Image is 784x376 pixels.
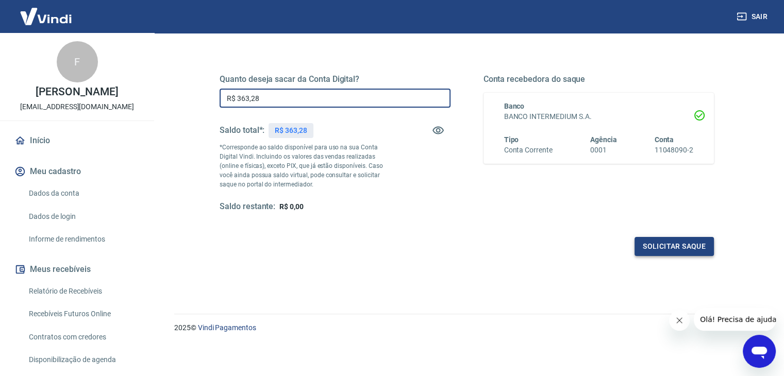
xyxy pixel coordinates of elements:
[25,327,142,348] a: Contratos com credores
[25,229,142,250] a: Informe de rendimentos
[669,310,690,331] iframe: Fechar mensagem
[25,303,142,324] a: Recebíveis Futuros Online
[6,7,87,15] span: Olá! Precisa de ajuda?
[590,135,617,144] span: Agência
[279,202,304,211] span: R$ 0,00
[743,335,776,368] iframe: Botão para abrir a janela de mensagens
[12,160,142,183] button: Meu cadastro
[220,74,451,84] h5: Quanto deseja sacar da Conta Digital?
[12,1,79,32] img: Vindi
[174,322,759,333] p: 2025 ©
[220,201,275,212] h5: Saldo restante:
[483,74,714,84] h5: Conta recebedora do saque
[198,323,256,332] a: Vindi Pagamentos
[654,135,674,144] span: Conta
[12,258,142,281] button: Meus recebíveis
[220,143,393,189] p: *Corresponde ao saldo disponível para uso na sua Conta Digital Vindi. Incluindo os valores das ve...
[504,145,553,156] h6: Conta Corrente
[635,237,714,256] button: Solicitar saque
[25,206,142,227] a: Dados de login
[36,87,118,97] p: [PERSON_NAME]
[504,102,525,110] span: Banco
[275,125,307,136] p: R$ 363,28
[25,281,142,302] a: Relatório de Recebíveis
[694,308,776,331] iframe: Mensagem da empresa
[20,101,134,112] p: [EMAIL_ADDRESS][DOMAIN_NAME]
[735,7,772,26] button: Sair
[25,183,142,204] a: Dados da conta
[590,145,617,156] h6: 0001
[12,129,142,152] a: Início
[504,135,519,144] span: Tipo
[504,111,694,122] h6: BANCO INTERMEDIUM S.A.
[25,349,142,370] a: Disponibilização de agenda
[220,125,264,135] h5: Saldo total*:
[57,41,98,82] div: F
[654,145,693,156] h6: 11048090-2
